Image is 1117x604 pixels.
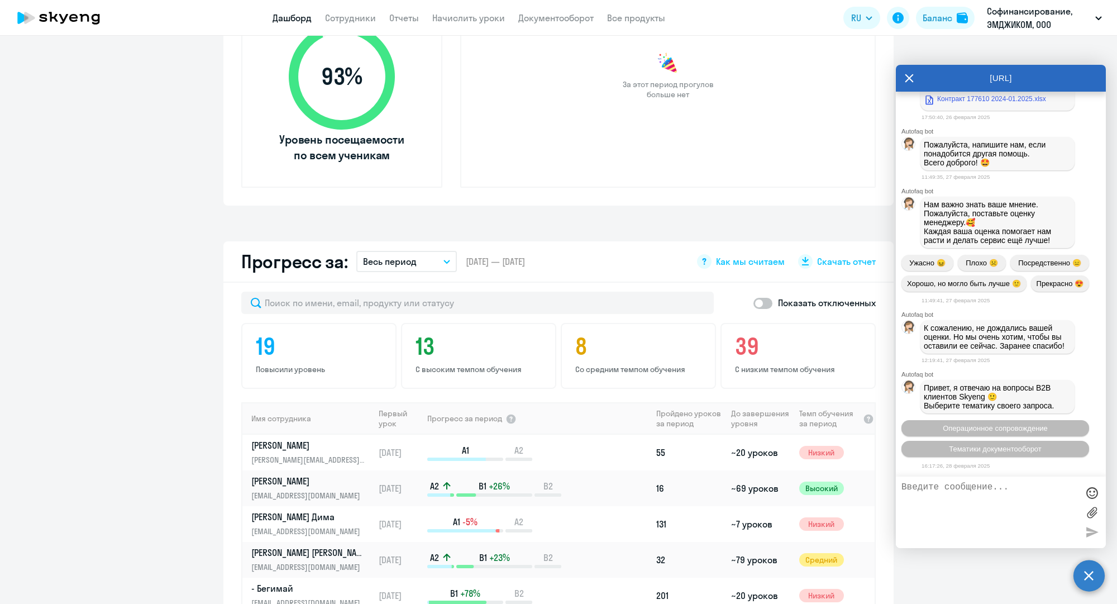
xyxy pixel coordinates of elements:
button: Тематики документооборот [901,441,1089,457]
p: С низким темпом обучения [735,364,865,374]
p: [PERSON_NAME][EMAIL_ADDRESS][DOMAIN_NAME] [251,454,366,466]
input: Поиск по имени, email, продукту или статусу [241,292,714,314]
time: 16:17:26, 28 февраля 2025 [922,463,990,469]
span: [DATE] — [DATE] [466,255,525,268]
td: [DATE] [374,435,426,470]
span: За этот период прогулов больше нет [621,79,715,99]
button: Весь период [356,251,457,272]
span: Темп обучения за период [799,408,860,429]
span: Хорошо, но могло быть лучше 🙂 [907,279,1021,288]
time: 12:19:41, 27 февраля 2025 [922,357,990,363]
td: 16 [652,470,727,506]
span: К сожалению, не дождались вашей оценки. Но мы очень хотим, чтобы вы оставили ее сейчас. Заранее с... [924,324,1065,350]
span: Привет, я отвечаю на вопросы B2B клиентов Skyeng 🙂 Выберите тематику своего запроса. [924,383,1054,410]
div: Баланс [923,11,952,25]
p: [EMAIL_ADDRESS][DOMAIN_NAME] [251,525,366,538]
h2: Прогресс за: [241,250,347,273]
time: 11:49:41, 27 февраля 2025 [922,297,990,303]
p: [EMAIL_ADDRESS][DOMAIN_NAME] [251,561,366,573]
span: B2 [543,480,553,492]
span: -5% [462,516,478,528]
th: До завершения уровня [727,402,794,435]
a: Начислить уроки [432,12,505,23]
span: +78% [460,587,480,600]
span: A1 [462,444,469,456]
a: Сотрудники [325,12,376,23]
a: [PERSON_NAME] [PERSON_NAME][EMAIL_ADDRESS][DOMAIN_NAME] [251,546,374,573]
span: Прекрасно 😍 [1037,279,1083,288]
div: Autofaq bot [901,371,1106,378]
div: Autofaq bot [901,311,1106,318]
span: 93 % [278,63,406,90]
span: A2 [430,551,439,564]
h4: 8 [575,333,705,360]
p: Весь период [363,255,417,268]
p: - Бегимай [251,582,366,595]
p: Со средним темпом обучения [575,364,705,374]
span: Прогресс за период [427,413,502,424]
button: RU [843,7,880,29]
span: Высокий [799,482,844,495]
div: Autofaq bot [901,188,1106,194]
td: ~7 уроков [727,506,794,542]
img: bot avatar [902,197,916,213]
div: Autofaq bot [901,128,1106,135]
span: B1 [479,551,487,564]
button: Софинансирование, ЭМДЖИКОМ, ООО [981,4,1108,31]
p: Софинансирование, ЭМДЖИКОМ, ООО [987,4,1091,31]
a: Все продукты [607,12,665,23]
span: Низкий [799,589,844,602]
a: [PERSON_NAME][EMAIL_ADDRESS][DOMAIN_NAME] [251,475,374,502]
a: Контракт 177610 2024-01.2025.xlsx [924,92,1046,106]
a: [PERSON_NAME][PERSON_NAME][EMAIL_ADDRESS][DOMAIN_NAME] [251,439,374,466]
span: B1 [479,480,486,492]
span: A2 [514,444,523,456]
time: 11:49:35, 27 февраля 2025 [922,174,990,180]
button: Операционное сопровождение [901,420,1089,436]
button: Балансbalance [916,7,975,29]
span: A2 [430,480,439,492]
p: Показать отключенных [778,296,876,310]
td: ~69 уроков [727,470,794,506]
span: +26% [489,480,510,492]
span: Тематики документооборот [949,445,1042,453]
time: 17:50:40, 26 февраля 2025 [922,114,990,120]
span: A1 [453,516,460,528]
span: Как мы считаем [716,255,785,268]
td: [DATE] [374,542,426,578]
span: Плохо ☹️ [966,259,997,267]
th: Первый урок [374,402,426,435]
span: Операционное сопровождение [943,424,1048,432]
td: 55 [652,435,727,470]
td: [DATE] [374,506,426,542]
button: Плохо ☹️ [958,255,1006,271]
button: Хорошо, но могло быть лучше 🙂 [901,275,1027,292]
span: Нам важно знать ваше мнение. Пожалуйста, поставьте оценку менеджеру.🥰 Каждая ваша оценка помогает... [924,200,1053,245]
span: B1 [450,587,458,600]
p: [EMAIL_ADDRESS][DOMAIN_NAME] [251,489,366,502]
h4: 13 [416,333,545,360]
img: bot avatar [902,321,916,337]
p: [PERSON_NAME] [251,475,366,487]
img: bot avatar [902,381,916,397]
span: Скачать отчет [817,255,876,268]
img: bot avatar [902,137,916,154]
td: 32 [652,542,727,578]
a: [PERSON_NAME] Дима[EMAIL_ADDRESS][DOMAIN_NAME] [251,511,374,538]
span: RU [851,11,861,25]
a: Дашборд [273,12,312,23]
span: Средний [799,553,844,567]
label: Лимит 10 файлов [1083,504,1100,521]
img: congrats [657,53,679,75]
p: [PERSON_NAME] Дима [251,511,366,523]
img: balance [957,12,968,23]
span: B2 [543,551,553,564]
td: ~79 уроков [727,542,794,578]
button: Прекрасно 😍 [1031,275,1089,292]
span: Уровень посещаемости по всем ученикам [278,132,406,163]
span: B2 [514,587,524,600]
button: Посредственно 😑 [1010,255,1089,271]
p: [PERSON_NAME] [PERSON_NAME] [251,546,366,559]
td: ~20 уроков [727,435,794,470]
